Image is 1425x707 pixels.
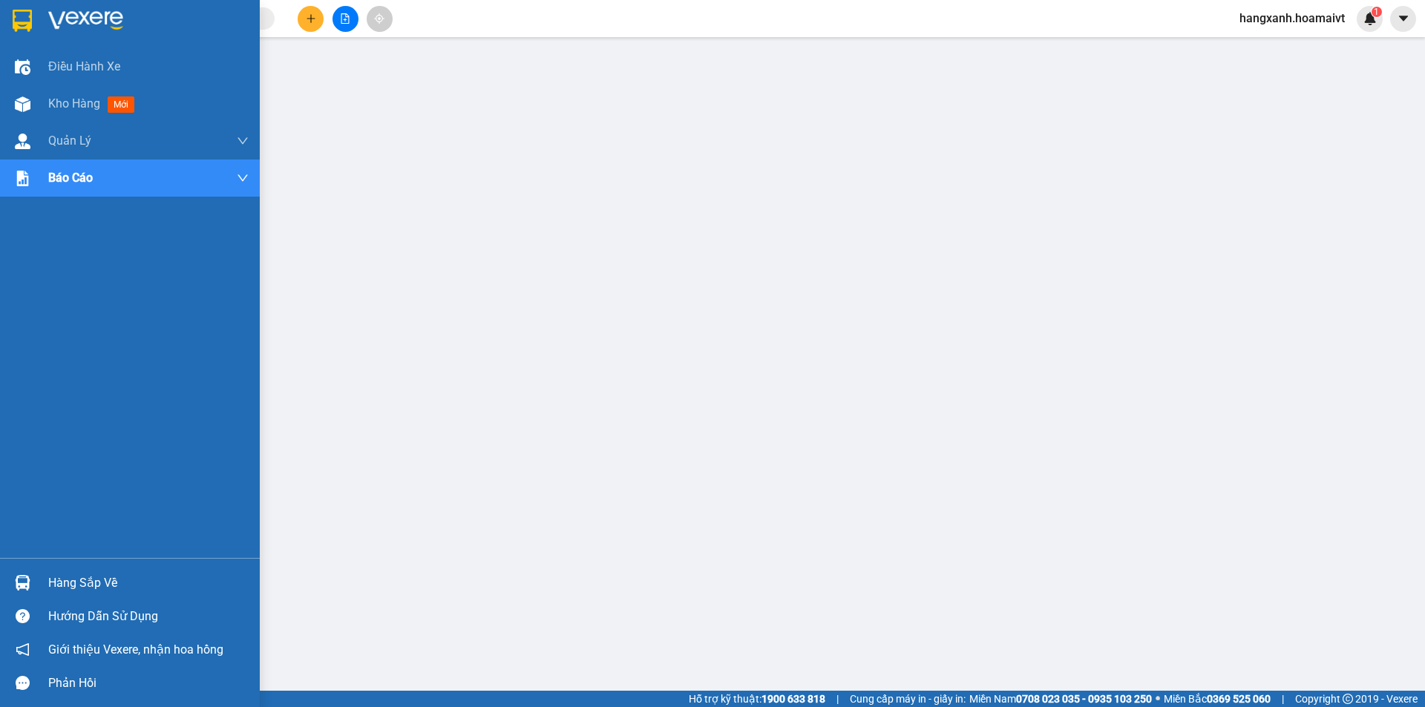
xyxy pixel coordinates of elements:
img: logo-vxr [13,10,32,32]
img: icon-new-feature [1363,12,1377,25]
button: plus [298,6,324,32]
li: VP Hàng Xanh [7,63,102,79]
button: file-add [332,6,358,32]
span: down [237,172,249,184]
span: aim [374,13,384,24]
img: warehouse-icon [15,575,30,591]
img: warehouse-icon [15,134,30,149]
span: | [836,691,839,707]
span: Kho hàng [48,96,100,111]
span: plus [306,13,316,24]
span: Hỗ trợ kỹ thuật: [689,691,825,707]
span: Miền Nam [969,691,1152,707]
span: Điều hành xe [48,57,120,76]
span: caret-down [1397,12,1410,25]
span: notification [16,642,30,657]
span: down [237,135,249,147]
span: Báo cáo [48,168,93,187]
button: caret-down [1390,6,1416,32]
img: solution-icon [15,171,30,186]
span: Miền Bắc [1164,691,1271,707]
li: Hoa Mai [7,7,215,36]
img: warehouse-icon [15,96,30,112]
span: file-add [340,13,350,24]
strong: 0708 023 035 - 0935 103 250 [1016,693,1152,705]
span: message [16,676,30,690]
span: question-circle [16,609,30,623]
img: logo.jpg [7,7,59,59]
button: aim [367,6,393,32]
div: Phản hồi [48,672,249,694]
strong: 1900 633 818 [761,693,825,705]
span: copyright [1343,694,1353,704]
span: Cung cấp máy in - giấy in: [850,691,966,707]
b: 450H, [GEOGRAPHIC_DATA], P21 [7,82,99,126]
span: ⚪️ [1156,696,1160,702]
span: hangxanh.hoamaivt [1228,9,1357,27]
li: VP [GEOGRAPHIC_DATA] [102,63,197,112]
span: Quản Lý [48,131,91,150]
div: Hướng dẫn sử dụng [48,605,249,628]
span: environment [7,82,18,93]
div: Hàng sắp về [48,572,249,594]
span: | [1282,691,1284,707]
sup: 1 [1372,7,1382,17]
span: 1 [1374,7,1379,17]
span: Giới thiệu Vexere, nhận hoa hồng [48,640,223,659]
strong: 0369 525 060 [1207,693,1271,705]
span: mới [108,96,134,113]
img: warehouse-icon [15,59,30,75]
